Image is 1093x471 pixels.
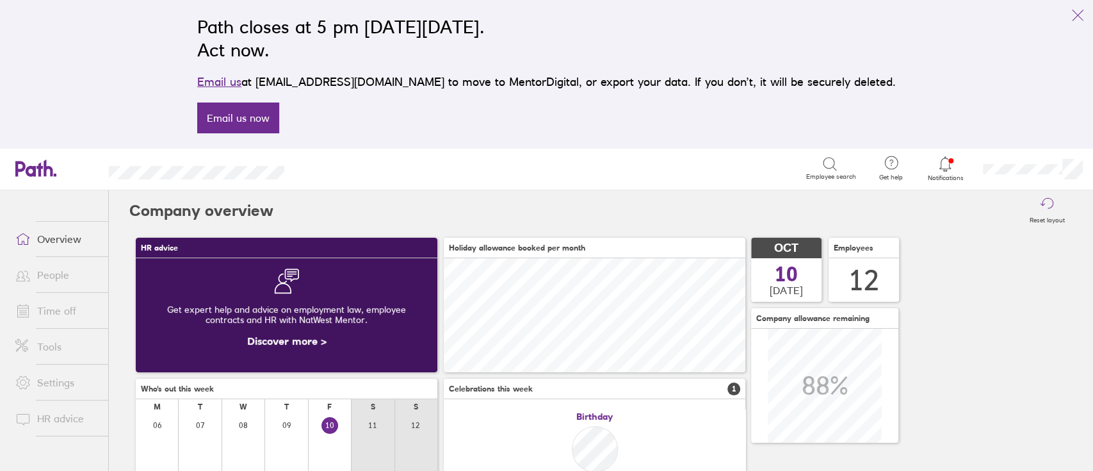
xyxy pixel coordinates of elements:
[414,402,418,411] div: S
[371,402,375,411] div: S
[925,155,966,182] a: Notifications
[141,384,214,393] span: Who's out this week
[319,162,352,174] div: Search
[925,174,966,182] span: Notifications
[5,406,108,431] a: HR advice
[449,244,585,252] span: Holiday allowance booked per month
[806,173,856,181] span: Employee search
[141,244,178,252] span: HR advice
[5,262,108,288] a: People
[5,298,108,324] a: Time off
[239,402,247,411] div: W
[1022,190,1073,231] button: Reset layout
[770,285,803,296] span: [DATE]
[284,402,289,411] div: T
[198,402,202,411] div: T
[5,334,108,359] a: Tools
[848,264,879,297] div: 12
[247,335,327,347] a: Discover more >
[774,242,798,255] span: OCT
[576,411,613,422] span: Birthday
[756,314,870,323] span: Company allowance remaining
[154,402,161,411] div: M
[197,73,896,91] p: at [EMAIL_ADDRESS][DOMAIN_NAME] to move to MentorDigital, or export your data. If you don’t, it w...
[327,402,332,411] div: F
[449,384,533,393] span: Celebrations this week
[129,190,273,231] h2: Company overview
[5,226,108,252] a: Overview
[775,264,798,285] span: 10
[1022,213,1073,224] label: Reset layout
[834,244,873,252] span: Employees
[197,75,241,88] a: Email us
[5,370,108,395] a: Settings
[727,383,740,395] span: 1
[146,294,427,335] div: Get expert help and advice on employment law, employee contracts and HR with NatWest Mentor.
[197,15,896,62] h2: Path closes at 5 pm [DATE][DATE]. Act now.
[870,174,912,181] span: Get help
[197,103,279,133] a: Email us now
